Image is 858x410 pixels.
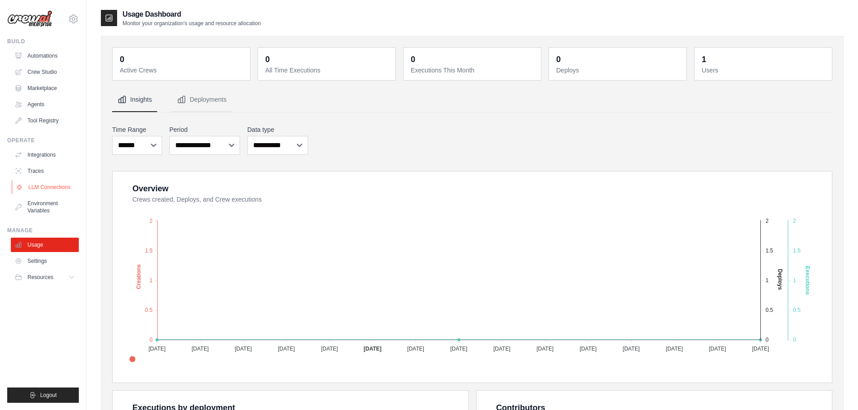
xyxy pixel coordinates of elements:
a: LLM Connections [12,180,80,194]
dt: Executions This Month [411,66,536,75]
tspan: [DATE] [363,346,381,352]
tspan: 1 [766,277,769,284]
a: Agents [11,97,79,112]
tspan: [DATE] [149,346,166,352]
span: Logout [40,392,57,399]
tspan: 0.5 [766,307,773,313]
tspan: 1.5 [766,248,773,254]
tspan: [DATE] [752,346,769,352]
dt: Active Crews [120,66,245,75]
text: Executions [804,266,811,295]
tspan: 0.5 [145,307,153,313]
tspan: 1 [150,277,153,284]
tspan: [DATE] [450,346,468,352]
tspan: [DATE] [321,346,338,352]
nav: Tabs [112,88,832,112]
a: Crew Studio [11,65,79,79]
a: Integrations [11,148,79,162]
tspan: 1 [793,277,796,284]
label: Data type [247,125,308,134]
tspan: 2 [766,218,769,224]
tspan: [DATE] [235,346,252,352]
tspan: [DATE] [666,346,683,352]
a: Traces [11,164,79,178]
tspan: 1.5 [145,248,153,254]
tspan: 2 [150,218,153,224]
a: Settings [11,254,79,268]
div: 1 [702,53,706,66]
tspan: 0.5 [793,307,801,313]
span: Resources [27,274,53,281]
tspan: 0 [766,337,769,343]
div: 0 [120,53,124,66]
a: Automations [11,49,79,63]
a: Environment Variables [11,196,79,218]
dt: Users [702,66,826,75]
dt: Crews created, Deploys, and Crew executions [132,195,821,204]
dt: Deploys [556,66,681,75]
tspan: [DATE] [709,346,726,352]
tspan: 0 [793,337,796,343]
tspan: 2 [793,218,796,224]
label: Time Range [112,125,162,134]
button: Deployments [172,88,232,112]
p: Monitor your organization's usage and resource allocation [123,20,261,27]
div: Manage [7,227,79,234]
div: 0 [556,53,561,66]
tspan: [DATE] [580,346,597,352]
a: Usage [11,238,79,252]
img: Logo [7,10,52,27]
div: 0 [411,53,415,66]
text: Creations [136,264,142,289]
label: Period [169,125,240,134]
a: Marketplace [11,81,79,95]
div: 0 [265,53,270,66]
div: Build [7,38,79,45]
button: Logout [7,387,79,403]
h2: Usage Dashboard [123,9,261,20]
tspan: [DATE] [407,346,424,352]
div: Overview [132,182,168,195]
a: Tool Registry [11,113,79,128]
tspan: [DATE] [278,346,295,352]
div: Operate [7,137,79,144]
tspan: [DATE] [623,346,640,352]
tspan: 0 [150,337,153,343]
tspan: [DATE] [493,346,510,352]
dt: All Time Executions [265,66,390,75]
button: Insights [112,88,157,112]
tspan: 1.5 [793,248,801,254]
tspan: [DATE] [536,346,554,352]
text: Deploys [777,269,783,290]
button: Resources [11,270,79,284]
tspan: [DATE] [191,346,209,352]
